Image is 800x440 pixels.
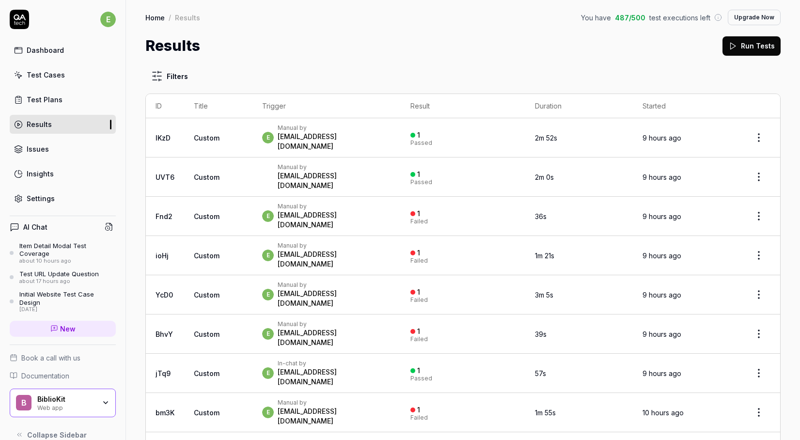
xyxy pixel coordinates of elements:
time: 57s [535,369,546,377]
div: Item Detail Modal Test Coverage [19,242,116,258]
div: Passed [410,376,432,381]
div: Insights [27,169,54,179]
div: 1 [417,288,420,297]
div: [EMAIL_ADDRESS][DOMAIN_NAME] [278,407,391,426]
div: Manual by [278,124,391,132]
div: Passed [410,140,432,146]
button: BBiblioKitWeb app [10,389,116,418]
a: jTq9 [156,369,171,377]
a: Settings [10,189,116,208]
time: 9 hours ago [643,369,681,377]
time: 2m 0s [535,173,554,181]
span: e [262,328,274,340]
time: 9 hours ago [643,291,681,299]
div: BiblioKit [37,395,95,404]
span: e [100,12,116,27]
div: Manual by [278,203,391,210]
span: e [262,210,274,222]
span: Custom [194,409,220,417]
div: [EMAIL_ADDRESS][DOMAIN_NAME] [278,289,391,308]
a: Home [145,13,165,22]
time: 1m 55s [535,409,556,417]
div: [EMAIL_ADDRESS][DOMAIN_NAME] [278,250,391,269]
div: Manual by [278,399,391,407]
time: 36s [535,212,547,220]
button: e [100,10,116,29]
a: IKzD [156,134,171,142]
a: Item Detail Modal Test Coverageabout 10 hours ago [10,242,116,264]
a: Test URL Update Questionabout 17 hours ago [10,270,116,284]
a: Issues [10,140,116,158]
div: 1 [417,131,420,140]
span: 487 / 500 [615,13,645,23]
div: [EMAIL_ADDRESS][DOMAIN_NAME] [278,328,391,347]
a: New [10,321,116,337]
time: 39s [535,330,547,338]
time: 10 hours ago [643,409,684,417]
th: Result [401,94,525,118]
a: Book a call with us [10,353,116,363]
div: Failed [410,336,428,342]
span: Collapse Sidebar [27,430,87,440]
span: test executions left [649,13,710,23]
div: Test URL Update Question [19,270,99,278]
div: Passed [410,179,432,185]
div: Failed [410,297,428,303]
span: Documentation [21,371,69,381]
div: Manual by [278,242,391,250]
div: 1 [417,366,420,375]
div: [DATE] [19,306,116,313]
time: 9 hours ago [643,173,681,181]
button: Filters [145,66,194,86]
span: Custom [194,330,220,338]
time: 1m 21s [535,251,554,260]
div: 1 [417,327,420,336]
div: Settings [27,193,55,204]
span: Custom [194,212,220,220]
th: Duration [525,94,633,118]
div: [EMAIL_ADDRESS][DOMAIN_NAME] [278,132,391,151]
div: Web app [37,403,95,411]
time: 2m 52s [535,134,557,142]
div: Failed [410,219,428,224]
div: 1 [417,170,420,179]
div: about 10 hours ago [19,258,116,265]
a: ioHj [156,251,169,260]
time: 9 hours ago [643,212,681,220]
span: New [60,324,76,334]
span: You have [581,13,611,23]
a: UVT6 [156,173,174,181]
span: e [262,250,274,261]
div: 1 [417,209,420,218]
span: e [262,132,274,143]
span: e [262,289,274,300]
div: Manual by [278,281,391,289]
th: Title [184,94,252,118]
time: 9 hours ago [643,251,681,260]
div: / [169,13,171,22]
th: ID [146,94,184,118]
div: Failed [410,415,428,421]
a: Test Cases [10,65,116,84]
button: Run Tests [722,36,781,56]
a: Documentation [10,371,116,381]
span: Custom [194,173,220,181]
div: [EMAIL_ADDRESS][DOMAIN_NAME] [278,171,391,190]
time: 3m 5s [535,291,553,299]
span: e [262,407,274,418]
div: Manual by [278,320,391,328]
div: Results [27,119,52,129]
time: 9 hours ago [643,330,681,338]
a: Test Plans [10,90,116,109]
a: Fnd2 [156,212,173,220]
span: Custom [194,291,220,299]
span: e [262,367,274,379]
div: Manual by [278,163,391,171]
span: Custom [194,134,220,142]
div: 1 [417,406,420,414]
a: Results [10,115,116,134]
div: [EMAIL_ADDRESS][DOMAIN_NAME] [278,210,391,230]
div: about 17 hours ago [19,278,99,285]
div: Results [175,13,200,22]
a: BhvY [156,330,173,338]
